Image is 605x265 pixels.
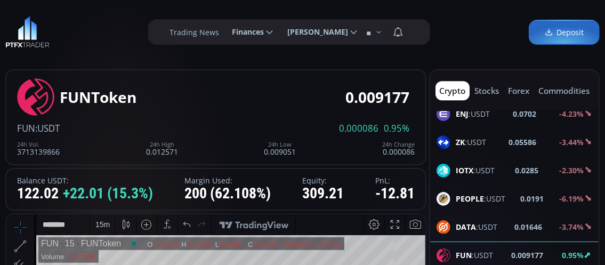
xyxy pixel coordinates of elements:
[146,141,178,148] div: 24h High
[275,26,334,34] div: −0.00002 (−0.27%)
[471,81,503,100] button: stocks
[456,194,484,204] b: PEOPLE
[241,26,247,34] div: C
[302,186,344,202] div: 309.21
[280,21,348,43] span: [PERSON_NAME]
[435,81,470,100] button: crypto
[184,176,271,184] label: Margin Used:
[513,108,536,119] b: 0.0702
[456,165,495,176] span: :USDT
[559,222,584,232] b: -3.74%
[456,108,490,119] span: :USDT
[514,221,542,232] b: 0.01646
[184,186,271,202] div: 200 (62.108%)
[123,25,132,34] div: Market open
[35,25,52,34] div: FUN
[504,81,534,100] button: forex
[264,141,296,156] div: 0.009051
[456,136,486,148] span: :USDT
[456,165,473,175] b: IOTX
[209,26,213,34] div: L
[68,25,115,34] div: FUNToken
[559,137,584,147] b: -3.44%
[170,27,219,38] label: Trading News
[17,141,60,148] div: 24h Vol.
[339,124,378,133] span: 0.000086
[384,124,409,133] span: 0.95%
[17,122,35,134] span: FUN
[345,89,409,106] div: 0.009177
[17,176,153,184] label: Balance USDT:
[10,142,18,152] div: 
[559,194,584,204] b: -6.19%
[456,137,465,147] b: ZK
[62,38,89,46] div: 21.572M
[375,186,415,202] div: -12.81
[302,176,344,184] label: Equity:
[559,165,584,175] b: -2.30%
[181,26,206,34] div: 0.00923
[89,6,103,14] div: 15 m
[17,186,153,202] div: 122.02
[35,122,60,134] span: :USDT
[375,176,415,184] label: PnL:
[60,89,136,106] div: FUNToken
[559,109,584,119] b: -4.23%
[63,186,153,202] span: +22.01 (15.3%)
[213,26,238,34] div: 0.00914
[534,81,593,100] button: commodities
[35,38,58,46] div: Volume
[146,141,178,156] div: 0.012571
[456,221,497,232] span: :USDT
[515,165,539,176] b: 0.0285
[175,26,180,34] div: H
[545,27,584,38] span: Deposit
[382,141,415,148] div: 24h Change
[247,26,272,34] div: 0.00918
[521,193,544,204] b: 0.0191
[224,21,264,43] span: Finances
[529,20,600,45] a: Deposit
[5,16,50,48] img: LOGO
[382,141,415,156] div: 0.000086
[509,136,537,148] b: 0.05586
[264,141,296,148] div: 24h Low
[456,222,476,232] b: DATA
[147,26,172,34] div: 0.00921
[52,25,68,34] div: 15
[17,141,60,156] div: 3713139866
[456,193,505,204] span: :USDT
[141,26,147,34] div: O
[456,109,469,119] b: ENJ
